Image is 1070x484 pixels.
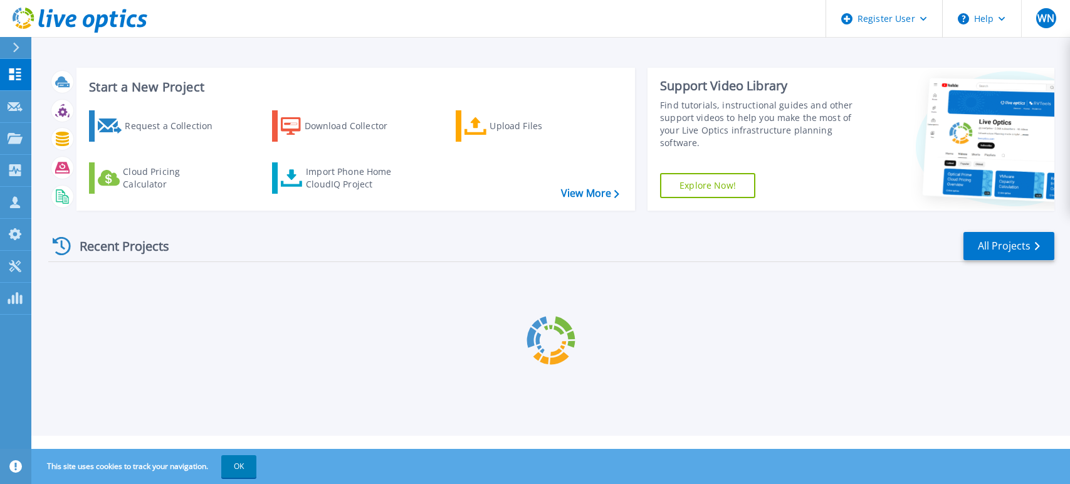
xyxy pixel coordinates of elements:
[89,162,229,194] a: Cloud Pricing Calculator
[306,166,404,191] div: Import Phone Home CloudIQ Project
[963,232,1054,260] a: All Projects
[456,110,595,142] a: Upload Files
[660,99,866,149] div: Find tutorials, instructional guides and other support videos to help you make the most of your L...
[1037,13,1054,23] span: WN
[48,231,186,261] div: Recent Projects
[272,110,412,142] a: Download Collector
[89,80,619,94] h3: Start a New Project
[660,78,866,94] div: Support Video Library
[660,173,755,198] a: Explore Now!
[561,187,619,199] a: View More
[89,110,229,142] a: Request a Collection
[305,113,405,139] div: Download Collector
[490,113,590,139] div: Upload Files
[123,166,223,191] div: Cloud Pricing Calculator
[34,455,256,478] span: This site uses cookies to track your navigation.
[221,455,256,478] button: OK
[125,113,225,139] div: Request a Collection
